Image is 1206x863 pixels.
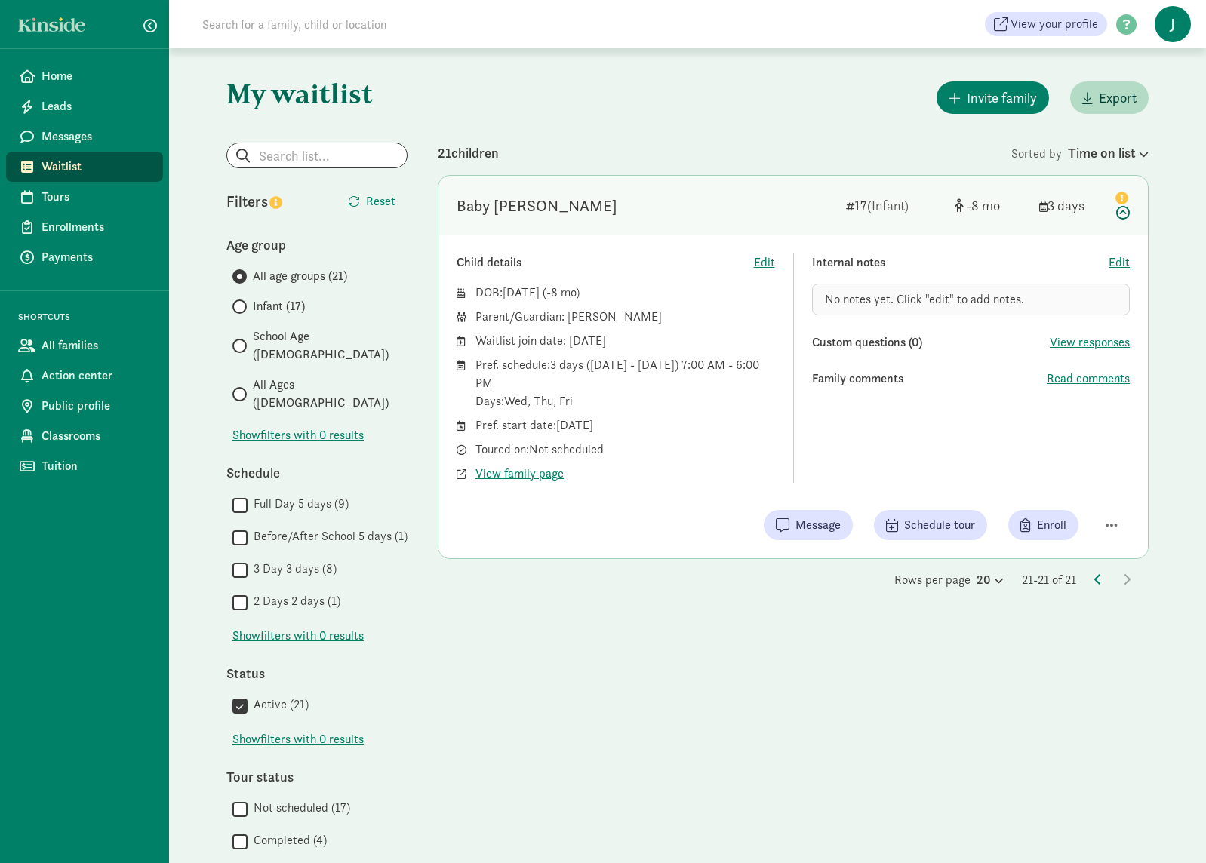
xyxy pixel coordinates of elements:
label: 3 Day 3 days (8) [248,560,337,578]
div: 17 [846,195,943,216]
div: Child details [457,253,754,272]
div: Pref. schedule: 3 days ([DATE] - [DATE]) 7:00 AM - 6:00 PM Days: Wed, Thu, Fri [475,356,775,410]
label: Full Day 5 days (9) [248,495,349,513]
a: View your profile [985,12,1107,36]
div: Waitlist join date: [DATE] [475,332,775,350]
div: Pref. start date: [DATE] [475,416,775,435]
span: -8 [546,284,576,300]
a: Public profile [6,391,163,421]
button: Export [1070,81,1149,114]
span: (Infant) [867,197,909,214]
span: Export [1099,88,1137,108]
span: Home [42,67,151,85]
span: [DATE] [503,284,540,300]
div: Age group [226,235,408,255]
button: View responses [1050,333,1130,352]
div: Custom questions (0) [812,333,1051,352]
span: Public profile [42,397,151,415]
span: Waitlist [42,158,151,176]
button: Message [764,510,853,540]
div: Sorted by [1011,143,1149,163]
span: J [1155,6,1191,42]
div: Family comments [812,370,1048,388]
a: Home [6,61,163,91]
h1: My waitlist [226,78,408,109]
span: Schedule tour [904,516,975,534]
span: Show filters with 0 results [232,426,364,444]
input: Search for a family, child or location [193,9,617,39]
iframe: Chat Widget [1131,791,1206,863]
a: Tours [6,182,163,212]
span: Leads [42,97,151,115]
span: Tuition [42,457,151,475]
div: Filters [226,190,317,213]
label: Active (21) [248,696,309,714]
span: Reset [366,192,395,210]
input: Search list... [227,143,407,167]
span: School Age ([DEMOGRAPHIC_DATA]) [253,327,408,364]
div: Baby Boice [457,194,617,218]
div: Tour status [226,766,408,787]
label: Completed (4) [248,831,327,849]
a: Messages [6,121,163,152]
div: 20 [977,571,1004,589]
a: Waitlist [6,152,163,182]
div: [object Object] [955,195,1027,216]
span: No notes yet. Click "edit" to add notes. [825,291,1024,307]
span: Messages [42,127,151,146]
span: Infant (17) [253,297,305,315]
label: 2 Days 2 days (1) [248,592,340,610]
div: 3 days [1039,195,1100,216]
a: All families [6,330,163,361]
button: Reset [336,186,408,217]
div: Rows per page 21-21 of 21 [438,571,1149,589]
div: Internal notes [812,253,1109,272]
span: Classrooms [42,427,151,445]
a: Action center [6,361,163,391]
div: Schedule [226,462,408,483]
span: View your profile [1011,15,1098,33]
button: Enroll [1008,510,1078,540]
button: Read comments [1047,370,1130,388]
span: Tours [42,188,151,206]
button: Edit [754,253,775,272]
span: All age groups (21) [253,267,347,285]
a: Payments [6,242,163,272]
a: Leads [6,91,163,121]
button: Showfilters with 0 results [232,627,364,645]
button: Showfilters with 0 results [232,730,364,748]
span: All Ages ([DEMOGRAPHIC_DATA]) [253,376,408,412]
span: -8 [966,197,1000,214]
span: Payments [42,248,151,266]
label: Not scheduled (17) [248,799,350,817]
button: View family page [475,465,564,483]
span: Action center [42,367,151,385]
div: Status [226,663,408,683]
label: Before/After School 5 days (1) [248,527,408,545]
span: Show filters with 0 results [232,730,364,748]
button: Showfilters with 0 results [232,426,364,444]
div: Parent/Guardian: [PERSON_NAME] [475,308,775,326]
span: Enroll [1037,516,1066,534]
span: Invite family [967,88,1037,108]
span: Show filters with 0 results [232,627,364,645]
button: Edit [1109,253,1130,272]
div: Toured on: Not scheduled [475,441,775,459]
button: Schedule tour [874,510,987,540]
a: Enrollments [6,212,163,242]
div: 21 children [438,143,1011,163]
div: DOB: ( ) [475,284,775,302]
a: Tuition [6,451,163,481]
div: Time on list [1068,143,1149,163]
span: Message [795,516,841,534]
a: Classrooms [6,421,163,451]
span: All families [42,336,151,355]
button: Invite family [937,81,1049,114]
span: Enrollments [42,218,151,236]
